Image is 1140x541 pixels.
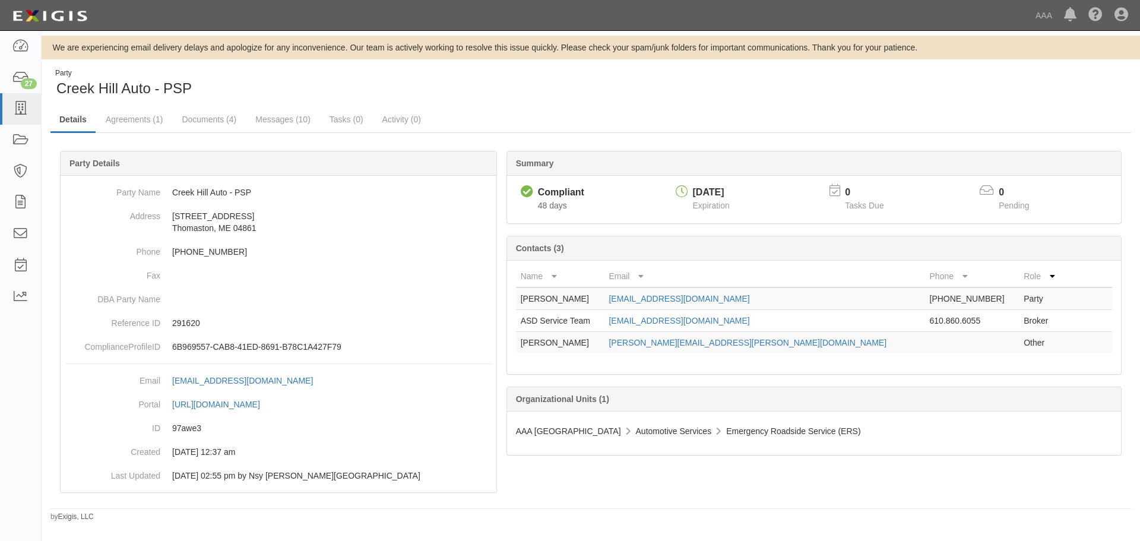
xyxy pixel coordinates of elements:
[925,265,1019,287] th: Phone
[1030,4,1058,27] a: AAA
[65,287,160,305] dt: DBA Party Name
[56,80,192,96] span: Creek Hill Auto - PSP
[925,310,1019,332] td: 610.860.6055
[516,310,604,332] td: ASD Service Team
[172,341,492,353] p: 6B969557-CAB8-41ED-8691-B78C1A427F79
[65,204,160,222] dt: Address
[65,311,160,329] dt: Reference ID
[516,265,604,287] th: Name
[65,416,492,440] dd: 97awe3
[172,317,492,329] p: 291620
[65,416,160,434] dt: ID
[516,159,554,168] b: Summary
[609,316,749,325] a: [EMAIL_ADDRESS][DOMAIN_NAME]
[173,107,245,131] a: Documents (4)
[65,440,492,464] dd: 03/10/2023 12:37 am
[9,5,91,27] img: logo-5460c22ac91f19d4615b14bd174203de0afe785f0fc80cf4dbbc73dc1793850b.png
[636,426,712,436] span: Automotive Services
[65,204,492,240] dd: [STREET_ADDRESS] Thomaston, ME 04861
[172,400,273,409] a: [URL][DOMAIN_NAME]
[42,42,1140,53] div: We are experiencing email delivery delays and apologize for any inconvenience. Our team is active...
[516,394,609,404] b: Organizational Units (1)
[65,335,160,353] dt: ComplianceProfileID
[845,201,883,210] span: Tasks Due
[65,440,160,458] dt: Created
[58,512,94,521] a: Exigis, LLC
[999,201,1029,210] span: Pending
[726,426,860,436] span: Emergency Roadside Service (ERS)
[516,332,604,354] td: [PERSON_NAME]
[538,186,584,200] div: Compliant
[50,107,96,133] a: Details
[50,68,582,99] div: Creek Hill Auto - PSP
[516,426,621,436] span: AAA [GEOGRAPHIC_DATA]
[516,243,564,253] b: Contacts (3)
[1088,8,1103,23] i: Help Center - Complianz
[1019,265,1065,287] th: Role
[65,181,160,198] dt: Party Name
[172,376,326,385] a: [EMAIL_ADDRESS][DOMAIN_NAME]
[50,512,94,522] small: by
[538,201,567,210] span: Since 07/08/2025
[65,264,160,281] dt: Fax
[845,186,898,200] p: 0
[604,265,924,287] th: Email
[172,375,313,387] div: [EMAIL_ADDRESS][DOMAIN_NAME]
[693,186,730,200] div: [DATE]
[925,287,1019,310] td: [PHONE_NUMBER]
[246,107,319,131] a: Messages (10)
[21,78,37,89] div: 27
[999,186,1044,200] p: 0
[65,181,492,204] dd: Creek Hill Auto - PSP
[693,201,730,210] span: Expiration
[1019,332,1065,354] td: Other
[65,240,160,258] dt: Phone
[65,393,160,410] dt: Portal
[55,68,192,78] div: Party
[65,464,492,488] dd: 07/03/2025 02:55 pm by Nsy Archibong-Usoro
[65,240,492,264] dd: [PHONE_NUMBER]
[65,464,160,482] dt: Last Updated
[65,369,160,387] dt: Email
[321,107,372,131] a: Tasks (0)
[521,186,533,198] i: Compliant
[1019,287,1065,310] td: Party
[609,294,749,303] a: [EMAIL_ADDRESS][DOMAIN_NAME]
[516,287,604,310] td: [PERSON_NAME]
[609,338,886,347] a: [PERSON_NAME][EMAIL_ADDRESS][PERSON_NAME][DOMAIN_NAME]
[97,107,172,131] a: Agreements (1)
[1019,310,1065,332] td: Broker
[69,159,120,168] b: Party Details
[373,107,430,131] a: Activity (0)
